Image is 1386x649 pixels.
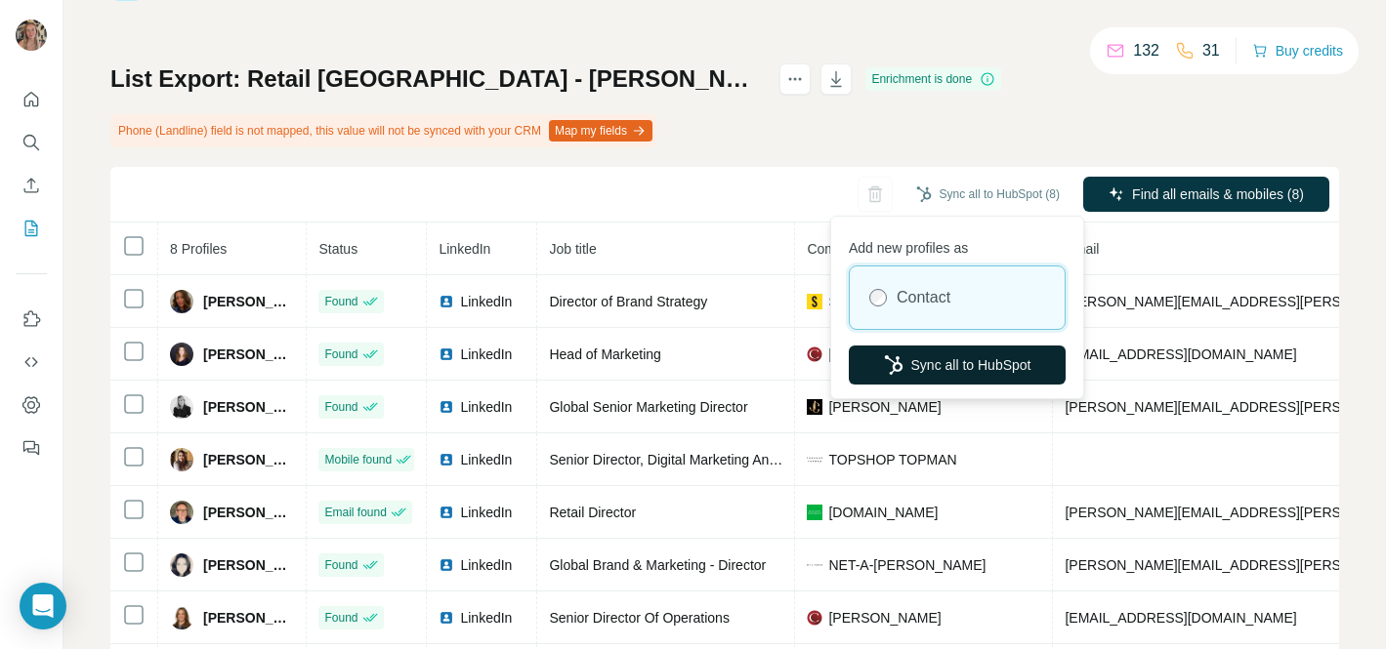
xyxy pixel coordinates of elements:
[324,451,392,468] span: Mobile found
[807,452,822,467] img: company-logo
[1083,177,1329,212] button: Find all emails & mobiles (8)
[549,399,747,415] span: Global Senior Marketing Director
[170,606,193,629] img: Avatar
[865,67,1001,91] div: Enrichment is done
[807,294,822,309] img: company-logo
[828,503,938,522] span: [DOMAIN_NAME]
[1133,39,1159,62] p: 132
[324,398,357,416] span: Found
[1065,346,1296,362] span: [EMAIL_ADDRESS][DOMAIN_NAME]
[549,120,652,142] button: Map my fields
[828,397,941,417] span: [PERSON_NAME]
[16,168,47,203] button: Enrich CSV
[439,610,454,626] img: LinkedIn logo
[1252,37,1343,64] button: Buy credits
[460,450,512,469] span: LinkedIn
[807,610,822,626] img: company-logo
[439,241,490,257] span: LinkedIn
[828,450,956,469] span: TOPSHOP TOPMAN
[439,294,454,309] img: LinkedIn logo
[828,292,889,311] span: Selfridges
[549,294,707,309] span: Director of Brand Strategy
[807,505,822,520] img: company-logo
[318,241,357,257] span: Status
[203,555,294,575] span: [PERSON_NAME]
[16,82,47,117] button: Quick start
[460,503,512,522] span: LinkedIn
[1132,184,1304,204] span: Find all emails & mobiles (8)
[849,345,1066,385] button: Sync all to HubSpot
[170,241,227,257] span: 8 Profiles
[324,345,357,363] span: Found
[1065,610,1296,626] span: [EMAIL_ADDRESS][DOMAIN_NAME]
[807,557,822,573] img: company-logo
[170,343,193,366] img: Avatar
[324,293,357,310] span: Found
[170,290,193,313] img: Avatar
[807,346,822,362] img: company-logo
[439,346,454,362] img: LinkedIn logo
[170,553,193,577] img: Avatar
[324,556,357,574] span: Found
[110,63,762,95] h1: List Export: Retail [GEOGRAPHIC_DATA] - [PERSON_NAME] - [DATE] 12:46
[170,395,193,419] img: Avatar
[16,211,47,246] button: My lists
[460,608,512,628] span: LinkedIn
[460,345,512,364] span: LinkedIn
[203,397,294,417] span: [PERSON_NAME]
[110,114,656,147] div: Phone (Landline) field is not mapped, this value will not be synced with your CRM
[903,180,1073,209] button: Sync all to HubSpot (8)
[439,399,454,415] img: LinkedIn logo
[324,504,386,521] span: Email found
[16,20,47,51] img: Avatar
[16,387,47,423] button: Dashboard
[203,345,294,364] span: [PERSON_NAME]
[16,430,47,466] button: Feedback
[549,452,807,467] span: Senior Director, Digital Marketing Analytics
[549,610,729,626] span: Senior Director Of Operations
[549,557,766,573] span: Global Brand & Marketing - Director
[460,555,512,575] span: LinkedIn
[897,286,950,309] label: Contact
[807,241,865,257] span: Company
[828,345,941,364] span: [PERSON_NAME]
[203,450,294,469] span: [PERSON_NAME]
[170,448,193,471] img: Avatar
[779,63,811,95] button: actions
[828,555,986,575] span: NET-A-[PERSON_NAME]
[203,503,294,522] span: [PERSON_NAME]
[324,609,357,627] span: Found
[549,241,596,257] span: Job title
[16,345,47,380] button: Use Surfe API
[439,452,454,467] img: LinkedIn logo
[203,608,294,628] span: [PERSON_NAME]
[549,346,660,362] span: Head of Marketing
[20,583,66,629] div: Open Intercom Messenger
[828,608,941,628] span: [PERSON_NAME]
[439,505,454,520] img: LinkedIn logo
[460,397,512,417] span: LinkedIn
[849,230,1066,258] p: Add new profiles as
[203,292,294,311] span: [PERSON_NAME]
[549,505,636,520] span: Retail Director
[460,292,512,311] span: LinkedIn
[16,125,47,160] button: Search
[807,399,822,415] img: company-logo
[1202,39,1220,62] p: 31
[439,557,454,573] img: LinkedIn logo
[16,302,47,337] button: Use Surfe on LinkedIn
[170,501,193,524] img: Avatar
